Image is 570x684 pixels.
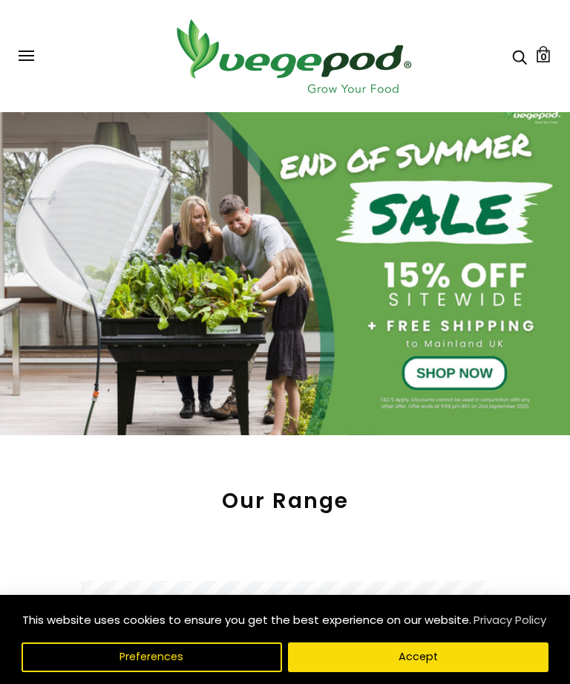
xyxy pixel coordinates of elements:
img: Vegepod [163,15,423,97]
button: Preferences [22,642,282,672]
a: Search [512,48,527,64]
a: Privacy Policy (opens in a new tab) [471,607,548,633]
button: Accept [288,642,548,672]
span: This website uses cookies to ensure you get the best experience on our website. [22,612,471,628]
a: Cart [535,46,551,62]
span: 0 [540,50,547,64]
h2: Our Range [19,487,551,515]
